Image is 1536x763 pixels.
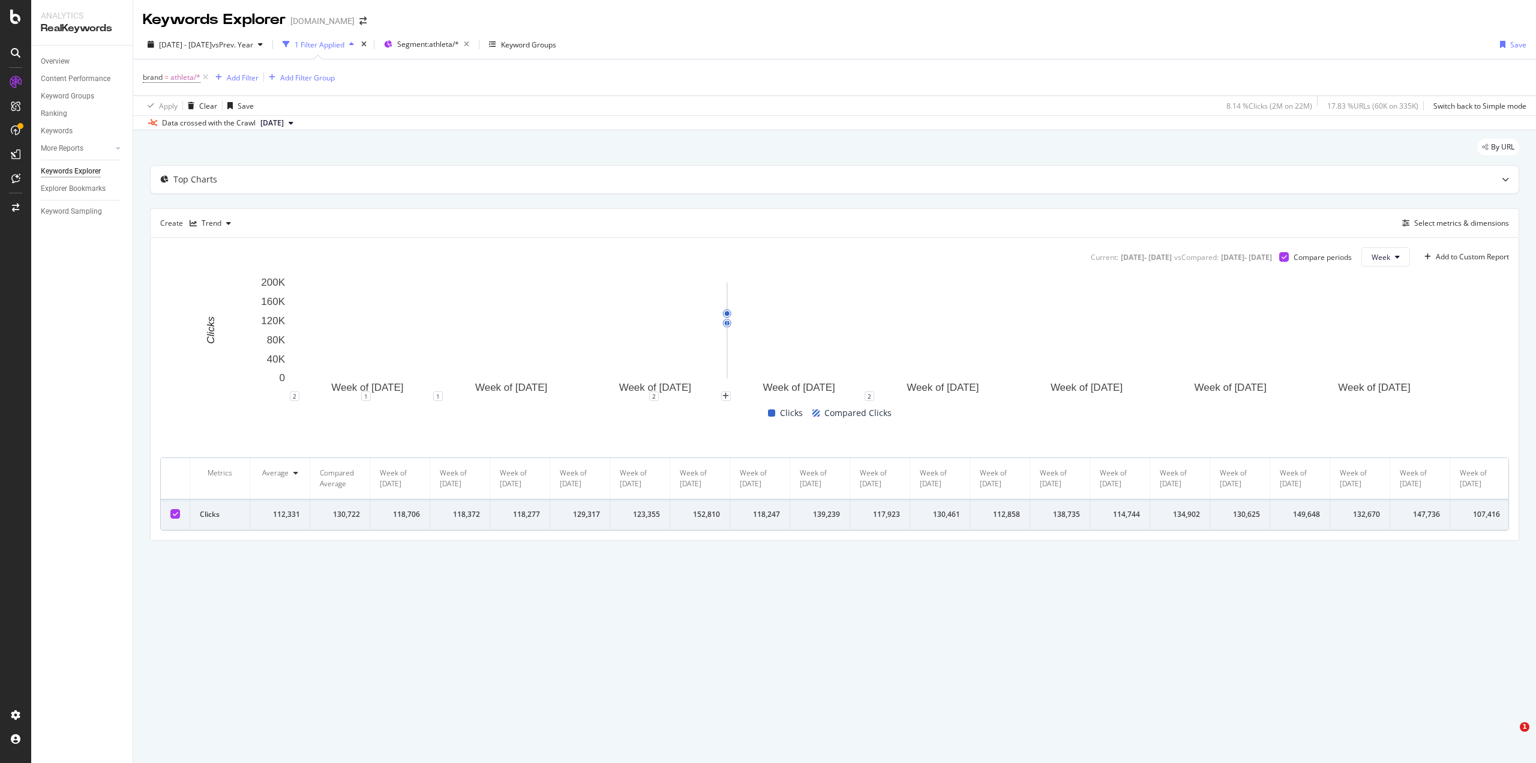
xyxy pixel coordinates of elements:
[397,39,459,49] span: Segment: athleta/*
[1280,468,1320,489] div: Week of [DATE]
[1436,253,1509,261] div: Add to Custom Report
[41,205,102,218] div: Keyword Sampling
[475,382,547,393] text: Week of [DATE]
[860,509,900,520] div: 117,923
[41,22,123,35] div: RealKeywords
[1372,252,1390,262] span: Week
[1495,35,1526,54] button: Save
[560,468,600,489] div: Week of [DATE]
[211,70,259,85] button: Add Filter
[280,73,335,83] div: Add Filter Group
[160,214,236,233] div: Create
[1361,247,1410,267] button: Week
[164,72,169,82] span: =
[200,468,240,478] div: Metrics
[256,116,298,130] button: [DATE]
[290,391,299,401] div: 2
[320,509,360,520] div: 130,722
[1414,218,1509,228] div: Select metrics & dimensions
[1160,509,1200,520] div: 134,902
[331,382,403,393] text: Week of [DATE]
[41,90,124,103] a: Keyword Groups
[1510,40,1526,50] div: Save
[1294,252,1352,262] div: Compare periods
[159,101,178,111] div: Apply
[1226,101,1312,111] div: 8.14 % Clicks ( 2M on 22M )
[1491,143,1514,151] span: By URL
[280,373,285,384] text: 0
[261,297,285,308] text: 160K
[267,334,286,346] text: 80K
[1040,509,1080,520] div: 138,735
[1400,509,1440,520] div: 147,736
[484,35,561,54] button: Keyword Groups
[500,509,540,520] div: 118,277
[721,391,731,401] div: plus
[41,107,67,120] div: Ranking
[1327,101,1418,111] div: 17.83 % URLs ( 60K on 335K )
[41,142,83,155] div: More Reports
[1340,509,1380,520] div: 132,670
[41,73,124,85] a: Content Performance
[1280,509,1320,520] div: 149,648
[41,55,70,68] div: Overview
[649,391,659,401] div: 2
[41,125,73,137] div: Keywords
[619,382,691,393] text: Week of [DATE]
[1340,468,1380,489] div: Week of [DATE]
[380,468,420,489] div: Week of [DATE]
[1100,509,1140,520] div: 114,744
[1520,722,1529,732] span: 1
[501,40,556,50] div: Keyword Groups
[1160,468,1200,489] div: Week of [DATE]
[199,101,217,111] div: Clear
[980,468,1020,489] div: Week of [DATE]
[1051,382,1123,393] text: Week of [DATE]
[262,468,289,478] div: Average
[380,509,420,520] div: 118,706
[267,354,286,365] text: 40K
[223,96,254,115] button: Save
[824,406,892,420] span: Compared Clicks
[1220,468,1260,489] div: Week of [DATE]
[560,509,600,520] div: 129,317
[41,55,124,68] a: Overview
[980,509,1020,520] div: 112,858
[261,277,285,289] text: 200K
[680,509,720,520] div: 152,810
[143,10,286,30] div: Keywords Explorer
[1091,252,1118,262] div: Current:
[143,72,163,82] span: brand
[295,40,344,50] div: 1 Filter Applied
[238,101,254,111] div: Save
[920,509,960,520] div: 130,461
[620,509,660,520] div: 123,355
[800,509,840,520] div: 139,239
[740,509,780,520] div: 118,247
[170,69,200,86] span: athleta/*
[202,220,221,227] div: Trend
[780,406,803,420] span: Clicks
[440,468,480,489] div: Week of [DATE]
[159,40,212,50] span: [DATE] - [DATE]
[1220,509,1260,520] div: 130,625
[800,468,840,489] div: Week of [DATE]
[740,468,780,489] div: Week of [DATE]
[41,165,124,178] a: Keywords Explorer
[41,107,124,120] a: Ranking
[41,125,124,137] a: Keywords
[379,35,474,54] button: Segment:athleta/*
[907,382,979,393] text: Week of [DATE]
[162,118,256,128] div: Data crossed with the Crawl
[143,35,268,54] button: [DATE] - [DATE]vsPrev. Year
[205,316,217,344] text: Clicks
[190,499,250,530] td: Clicks
[865,391,874,401] div: 2
[41,90,94,103] div: Keyword Groups
[1100,468,1140,489] div: Week of [DATE]
[264,70,335,85] button: Add Filter Group
[41,142,112,155] a: More Reports
[1420,247,1509,267] button: Add to Custom Report
[160,276,1510,396] svg: A chart.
